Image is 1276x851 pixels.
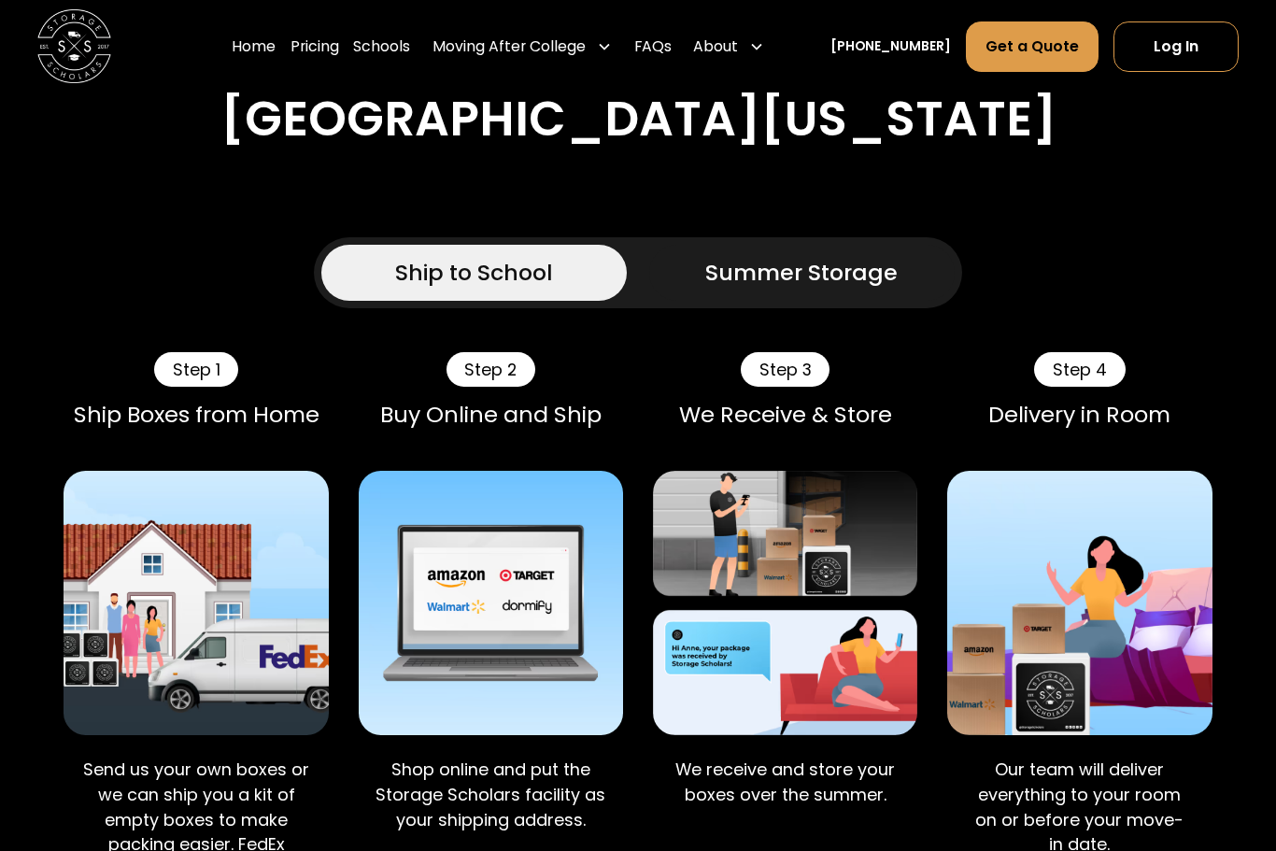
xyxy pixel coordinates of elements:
[947,402,1212,429] div: Delivery in Room
[1113,21,1240,71] a: Log In
[291,21,339,72] a: Pricing
[232,21,276,72] a: Home
[668,758,903,807] p: We receive and store your boxes over the summer.
[395,256,553,290] div: Ship to School
[353,21,410,72] a: Schools
[686,21,772,72] div: About
[432,35,586,58] div: Moving After College
[425,21,619,72] div: Moving After College
[359,402,624,429] div: Buy Online and Ship
[653,402,918,429] div: We Receive & Store
[447,352,536,387] div: Step 2
[693,35,738,58] div: About
[966,21,1099,71] a: Get a Quote
[705,256,898,290] div: Summer Storage
[154,352,239,387] div: Step 1
[64,402,329,429] div: Ship Boxes from Home
[634,21,672,72] a: FAQs
[373,758,608,832] p: Shop online and put the Storage Scholars facility as your shipping address.
[220,91,1056,149] h2: [GEOGRAPHIC_DATA][US_STATE]
[741,352,830,387] div: Step 3
[830,36,951,56] a: [PHONE_NUMBER]
[37,9,111,83] a: home
[37,9,111,83] img: Storage Scholars main logo
[1034,352,1126,387] div: Step 4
